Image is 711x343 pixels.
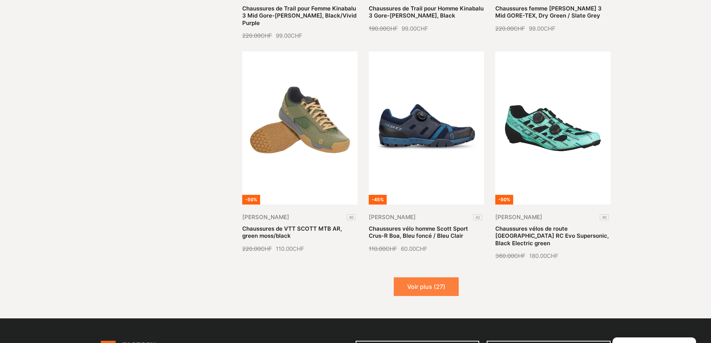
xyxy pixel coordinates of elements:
[369,5,484,19] a: Chaussures de Trail pour Homme Kinabalu 3 Gore-[PERSON_NAME], Black
[495,225,609,247] a: Chaussures vélos de route [GEOGRAPHIC_DATA] RC Evo Supersonic, Black Electric green
[495,5,602,19] a: Chaussures femme [PERSON_NAME] 3 Mid GORE-TEX, Dry Green / Slate Grey
[242,225,342,240] a: Chaussures de VTT SCOTT MTB AR, green moss/black
[369,225,468,240] a: Chaussures vélo homme Scott Sport Crus-R Boa, Bleu foncé / Bleu Clair
[242,5,356,26] a: Chaussures de Trail pour Femme Kinabalu 3 Mid Gore-[PERSON_NAME], Black/Vivid Purple
[394,277,459,296] button: Voir plus (27)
